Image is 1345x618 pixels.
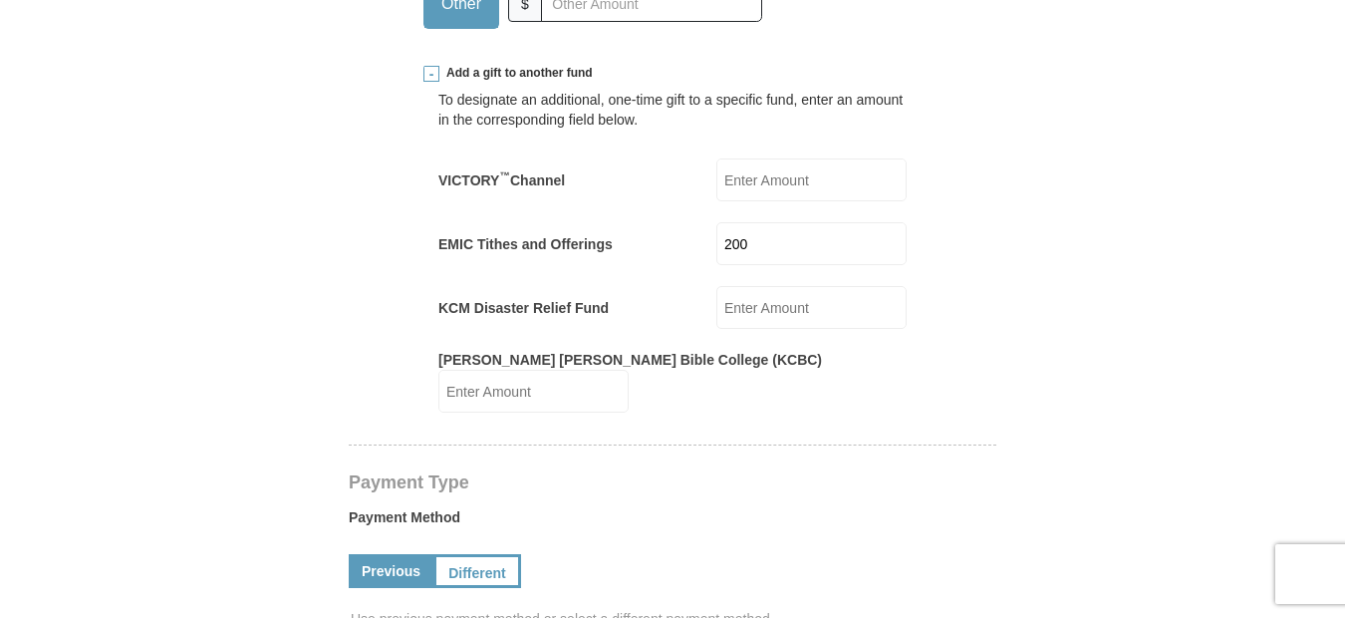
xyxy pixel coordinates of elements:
[349,507,996,537] label: Payment Method
[349,554,433,588] a: Previous
[438,370,629,413] input: Enter Amount
[499,169,510,181] sup: ™
[433,554,521,588] a: Different
[716,158,907,201] input: Enter Amount
[438,234,613,254] label: EMIC Tithes and Offerings
[349,474,996,490] h4: Payment Type
[439,65,593,82] span: Add a gift to another fund
[438,90,907,130] div: To designate an additional, one-time gift to a specific fund, enter an amount in the correspondin...
[716,286,907,329] input: Enter Amount
[716,222,907,265] input: Enter Amount
[438,350,822,370] label: [PERSON_NAME] [PERSON_NAME] Bible College (KCBC)
[438,298,609,318] label: KCM Disaster Relief Fund
[438,170,565,190] label: VICTORY Channel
